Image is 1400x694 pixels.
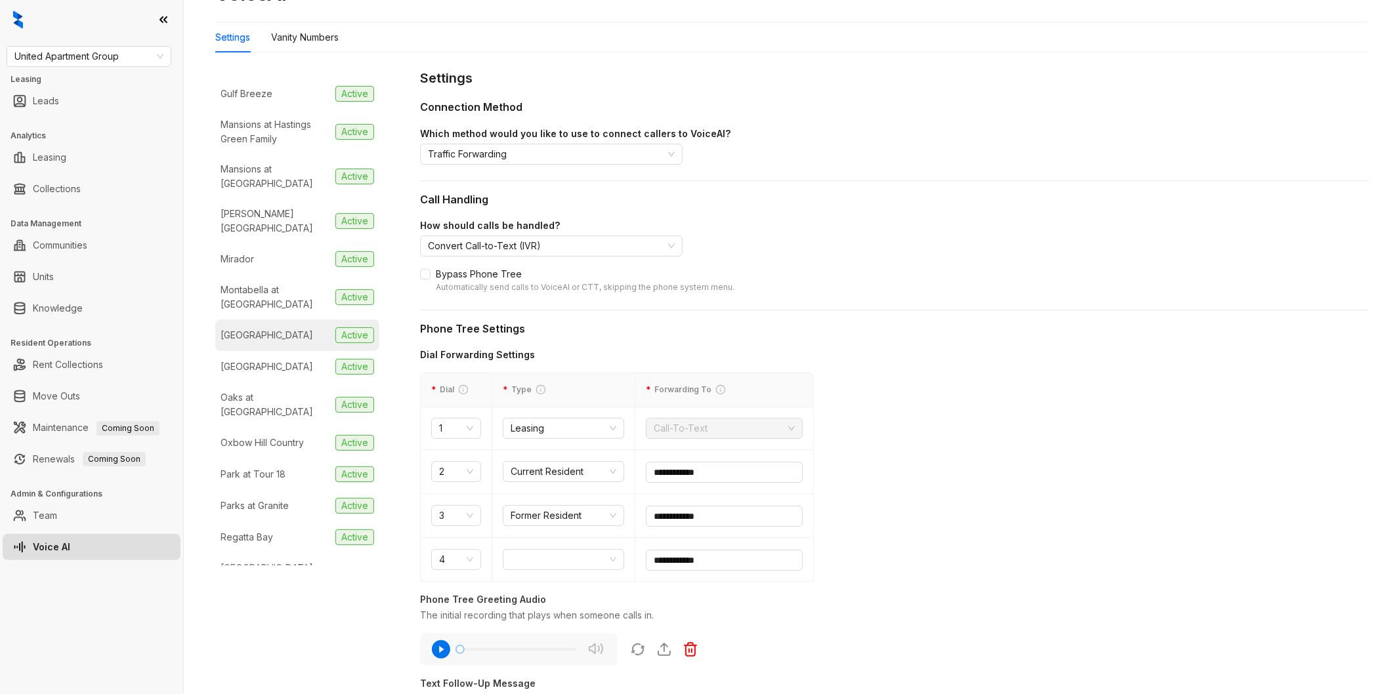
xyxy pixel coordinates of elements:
[420,68,1368,89] div: Settings
[221,530,273,544] div: Regatta Bay
[420,192,1368,208] div: Call Handling
[14,47,163,66] span: United Apartment Group
[439,550,473,569] span: 4
[221,162,330,191] div: Mansions at [GEOGRAPHIC_DATA]
[428,236,675,256] span: Convert Call-to-Text (IVR)
[3,176,180,202] li: Collections
[3,446,180,472] li: Renewals
[11,130,183,142] h3: Analytics
[420,218,1368,233] div: How should calls be handled?
[335,289,374,305] span: Active
[335,213,374,229] span: Active
[221,328,313,342] div: [GEOGRAPHIC_DATA]
[3,88,180,114] li: Leads
[335,327,374,343] span: Active
[436,281,734,294] div: Automatically send calls to VoiceAI or CTT, skipping the phone system menu.
[335,124,374,140] span: Active
[420,592,1368,607] div: Phone Tree Greeting Audio
[33,264,54,290] a: Units
[3,383,180,409] li: Move Outs
[646,384,803,396] div: Forwarding To
[221,252,254,266] div: Mirador
[431,384,481,396] div: Dial
[215,30,250,45] div: Settings
[335,86,374,102] span: Active
[11,73,183,85] h3: Leasing
[221,436,304,450] div: Oxbow Hill Country
[33,232,87,258] a: Communities
[33,295,83,321] a: Knowledge
[33,446,146,472] a: RenewalsComing Soon
[511,418,616,438] span: Leasing
[3,264,180,290] li: Units
[503,384,624,396] div: Type
[439,506,473,525] span: 3
[33,352,103,378] a: Rent Collections
[83,452,146,466] span: Coming Soon
[33,383,80,409] a: Move Outs
[511,506,616,525] span: Former Resident
[335,251,374,267] span: Active
[11,488,183,500] h3: Admin & Configurations
[335,359,374,375] span: Active
[221,117,330,146] div: Mansions at Hastings Green Family
[221,390,330,419] div: Oaks at [GEOGRAPHIC_DATA]
[33,176,81,202] a: Collections
[221,283,330,312] div: Montabella at [GEOGRAPHIC_DATA]
[420,348,814,362] div: Dial Forwarding Settings
[335,169,374,184] span: Active
[335,529,374,545] span: Active
[431,267,740,294] span: Bypass Phone Tree
[3,415,180,441] li: Maintenance
[221,207,330,235] div: [PERSON_NAME][GEOGRAPHIC_DATA]
[420,608,1368,623] div: The initial recording that plays when someone calls in.
[33,88,59,114] a: Leads
[439,462,473,481] span: 2
[33,144,66,171] a: Leasing
[13,10,23,29] img: logo
[3,232,180,258] li: Communities
[335,435,374,451] span: Active
[221,359,313,374] div: [GEOGRAPHIC_DATA]
[511,462,616,481] span: Current Resident
[654,418,795,438] span: Call-To-Text
[33,534,70,560] a: Voice AI
[420,676,1368,691] div: Text Follow-Up Message
[420,99,1368,115] div: Connection Method
[96,421,159,436] span: Coming Soon
[428,144,675,164] span: Traffic Forwarding
[33,502,57,529] a: Team
[439,418,473,438] span: 1
[3,295,180,321] li: Knowledge
[221,87,272,101] div: Gulf Breeze
[3,144,180,171] li: Leasing
[420,321,1368,337] div: Phone Tree Settings
[221,561,330,590] div: [GEOGRAPHIC_DATA] Homes
[11,218,183,230] h3: Data Management
[3,502,180,529] li: Team
[271,30,339,45] div: Vanity Numbers
[335,397,374,413] span: Active
[221,499,289,513] div: Parks at Granite
[335,498,374,514] span: Active
[11,337,183,349] h3: Resident Operations
[420,127,1368,141] div: Which method would you like to use to connect callers to VoiceAI?
[3,352,180,378] li: Rent Collections
[221,467,286,481] div: Park at Tour 18
[335,466,374,482] span: Active
[3,534,180,560] li: Voice AI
